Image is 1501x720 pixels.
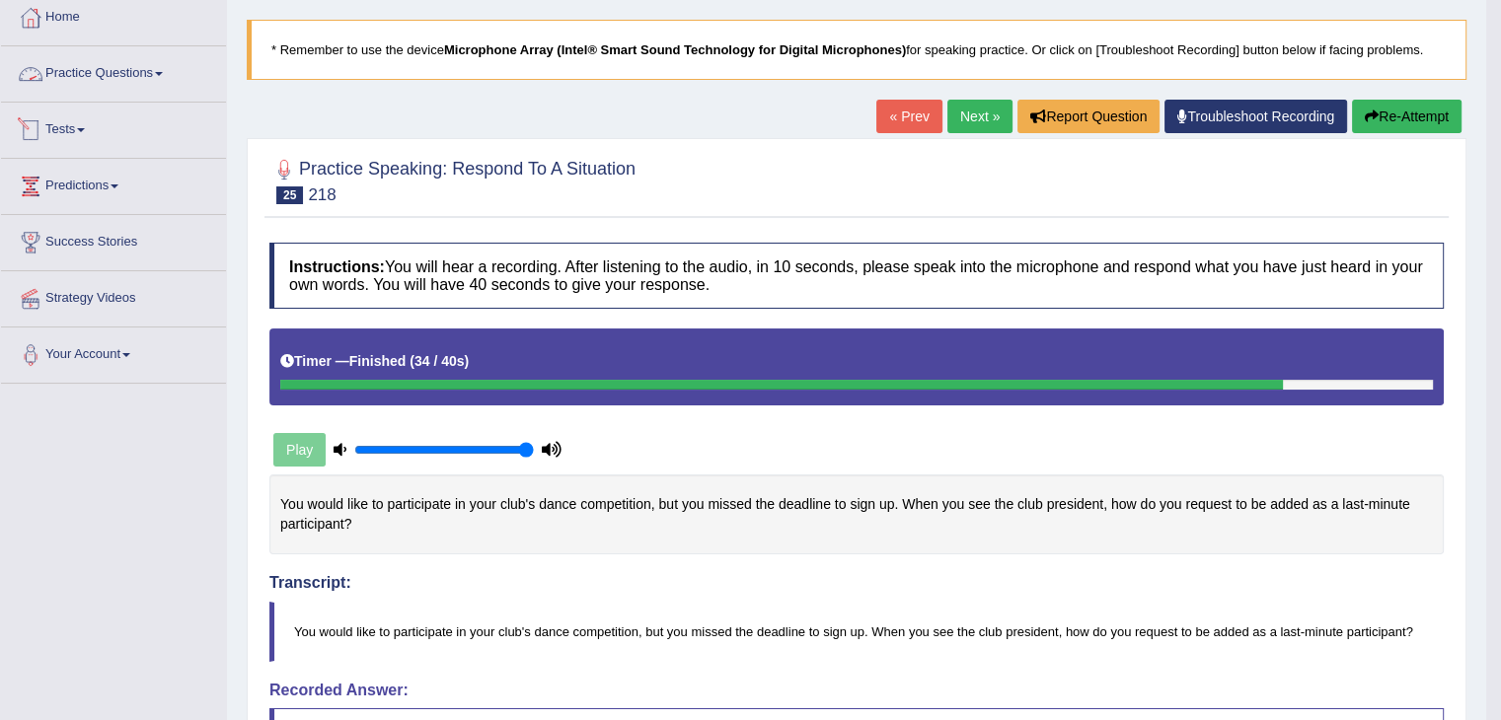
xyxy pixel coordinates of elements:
[276,186,303,204] span: 25
[1,271,226,321] a: Strategy Videos
[414,353,465,369] b: 34 / 40s
[1,46,226,96] a: Practice Questions
[308,185,336,204] small: 218
[280,354,469,369] h5: Timer —
[349,353,407,369] b: Finished
[1352,100,1462,133] button: Re-Attempt
[1017,100,1160,133] button: Report Question
[247,20,1466,80] blockquote: * Remember to use the device for speaking practice. Or click on [Troubleshoot Recording] button b...
[289,258,385,275] b: Instructions:
[1,215,226,264] a: Success Stories
[269,682,1444,699] h4: Recorded Answer:
[1,103,226,152] a: Tests
[269,155,636,204] h2: Practice Speaking: Respond To A Situation
[1,159,226,208] a: Predictions
[269,602,1444,662] blockquote: You would like to participate in your club's dance competition, but you missed the deadline to si...
[947,100,1013,133] a: Next »
[269,243,1444,309] h4: You will hear a recording. After listening to the audio, in 10 seconds, please speak into the mic...
[269,474,1444,554] div: You would like to participate in your club's dance competition, but you missed the deadline to si...
[876,100,941,133] a: « Prev
[444,42,906,57] b: Microphone Array (Intel® Smart Sound Technology for Digital Microphones)
[1164,100,1347,133] a: Troubleshoot Recording
[465,353,470,369] b: )
[1,327,226,377] a: Your Account
[410,353,414,369] b: (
